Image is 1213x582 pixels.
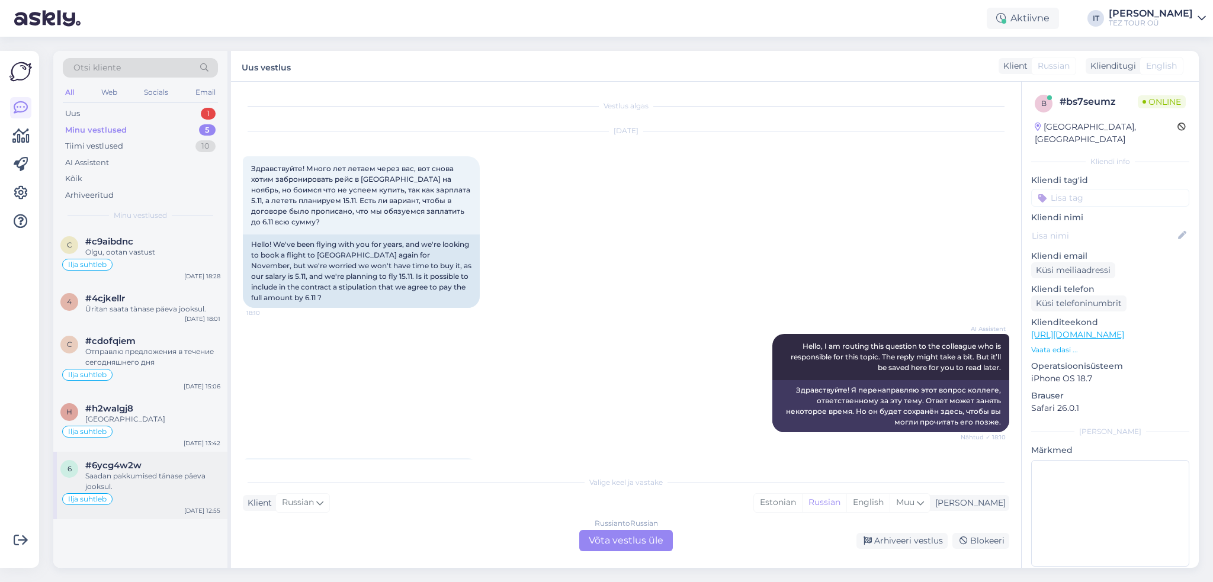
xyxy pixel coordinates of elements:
a: [PERSON_NAME]TEZ TOUR OÜ [1109,9,1206,28]
span: Minu vestlused [114,210,167,221]
span: Здравствуйте! Много лет летаем через вас, вот снова хотим забронировать рейс в [GEOGRAPHIC_DATA] ... [251,164,472,226]
span: Ilja suhtleb [68,496,107,503]
span: #6ycg4w2w [85,460,142,471]
div: 5 [199,124,216,136]
img: Askly Logo [9,60,32,83]
div: Arhiveeri vestlus [856,533,948,549]
div: Üritan saata tänase päeva jooksul. [85,304,220,314]
span: #h2walgj8 [85,403,133,414]
span: 6 [68,464,72,473]
div: Здравствуйте! Я перенаправляю этот вопрос коллеге, ответственному за эту тему. Ответ может занять... [772,380,1009,432]
div: Blokeeri [952,533,1009,549]
div: [DATE] 15:06 [184,382,220,391]
span: Otsi kliente [73,62,121,74]
p: Operatsioonisüsteem [1031,360,1189,372]
span: #c9aibdnc [85,236,133,247]
div: Valige keel ja vastake [243,477,1009,488]
div: Minu vestlused [65,124,127,136]
div: Russian [802,494,846,512]
div: All [63,85,76,100]
div: Küsi telefoninumbrit [1031,295,1127,311]
div: [DATE] 12:55 [184,506,220,515]
span: Russian [1038,60,1070,72]
span: Ilja suhtleb [68,428,107,435]
div: Saadan pakkumised tänase päeva jooksul. [85,471,220,492]
span: h [66,407,72,416]
input: Lisa tag [1031,189,1189,207]
div: [DATE] 18:01 [185,314,220,323]
p: Brauser [1031,390,1189,402]
div: Arhiveeritud [65,189,114,201]
span: #cdofqiem [85,336,136,346]
div: Hello! We've been flying with you for years, and we're looking to book a flight to [GEOGRAPHIC_DA... [243,234,480,308]
div: Vestlus algas [243,101,1009,111]
div: Kliendi info [1031,156,1189,167]
p: Klienditeekond [1031,316,1189,329]
p: Kliendi nimi [1031,211,1189,224]
span: 18:10 [246,308,291,317]
p: Safari 26.0.1 [1031,402,1189,414]
span: Ilja suhtleb [68,261,107,268]
span: b [1041,99,1047,108]
span: Online [1138,95,1186,108]
span: Ilja suhtleb [68,371,107,378]
p: Vaata edasi ... [1031,345,1189,355]
div: [DATE] 13:42 [184,439,220,448]
div: Email [193,85,218,100]
div: Aktiivne [987,8,1059,29]
div: [PERSON_NAME] [1031,426,1189,437]
span: 4 [67,297,72,306]
span: c [67,240,72,249]
span: English [1146,60,1177,72]
div: Uus [65,108,80,120]
span: Nähtud ✓ 18:10 [961,433,1006,442]
input: Lisa nimi [1032,229,1176,242]
div: Tiimi vestlused [65,140,123,152]
p: Kliendi telefon [1031,283,1189,295]
div: 10 [195,140,216,152]
div: English [846,494,890,512]
p: Märkmed [1031,444,1189,456]
div: TEZ TOUR OÜ [1109,18,1193,28]
div: [DATE] [243,126,1009,136]
div: [GEOGRAPHIC_DATA] [85,414,220,425]
div: # bs7seumz [1060,95,1138,109]
div: Klienditugi [1086,60,1136,72]
div: [DATE] 18:28 [184,272,220,281]
div: Estonian [754,494,802,512]
div: [GEOGRAPHIC_DATA], [GEOGRAPHIC_DATA] [1035,121,1177,146]
div: Olgu, ootan vastust [85,247,220,258]
div: 1 [201,108,216,120]
div: Võta vestlus üle [579,530,673,551]
div: Klient [243,497,272,509]
span: Russian [282,496,314,509]
div: [PERSON_NAME] [1109,9,1193,18]
span: #4cjkellr [85,293,125,304]
div: Russian to Russian [595,518,658,529]
div: [PERSON_NAME] [930,497,1006,509]
p: iPhone OS 18.7 [1031,372,1189,385]
div: Web [99,85,120,100]
span: c [67,340,72,349]
label: Uus vestlus [242,58,291,74]
div: Klient [999,60,1028,72]
div: Socials [142,85,171,100]
div: Отправлю предложения в течение сегодняшнего дня [85,346,220,368]
div: Kõik [65,173,82,185]
div: AI Assistent [65,157,109,169]
p: Kliendi email [1031,250,1189,262]
p: Kliendi tag'id [1031,174,1189,187]
div: IT [1087,10,1104,27]
div: Küsi meiliaadressi [1031,262,1115,278]
span: Hello, I am routing this question to the colleague who is responsible for this topic. The reply m... [791,342,1003,372]
span: AI Assistent [961,324,1006,333]
a: [URL][DOMAIN_NAME] [1031,329,1124,340]
span: Muu [896,497,914,507]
